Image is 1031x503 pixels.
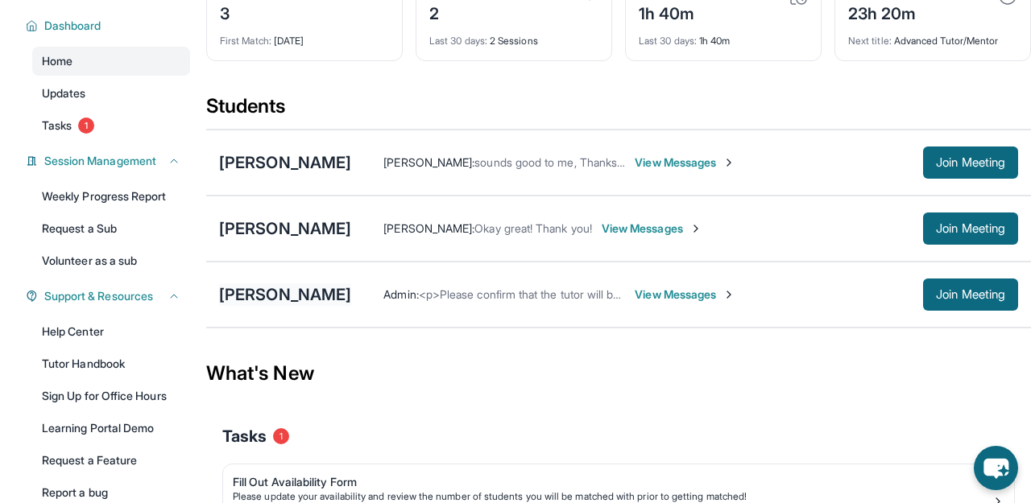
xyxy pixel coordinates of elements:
[936,224,1005,233] span: Join Meeting
[936,290,1005,299] span: Join Meeting
[233,490,992,503] div: Please update your availability and review the number of students you will be matched with prior ...
[848,35,892,47] span: Next title :
[219,217,351,240] div: [PERSON_NAME]
[32,111,190,140] a: Tasks1
[32,446,190,475] a: Request a Feature
[383,221,474,235] span: [PERSON_NAME] :
[639,35,697,47] span: Last 30 days :
[32,246,190,275] a: Volunteer as a sub
[220,35,271,47] span: First Match :
[848,25,1017,47] div: Advanced Tutor/Mentor
[419,287,1000,301] span: <p>Please confirm that the tutor will be able to attend your first assigned meeting time before j...
[689,222,702,235] img: Chevron-Right
[38,153,180,169] button: Session Management
[429,35,487,47] span: Last 30 days :
[723,156,735,169] img: Chevron-Right
[383,155,474,169] span: [PERSON_NAME] :
[38,18,180,34] button: Dashboard
[429,25,598,47] div: 2 Sessions
[923,146,1018,179] button: Join Meeting
[923,278,1018,311] button: Join Meeting
[723,288,735,301] img: Chevron-Right
[32,381,190,410] a: Sign Up for Office Hours
[923,212,1018,245] button: Join Meeting
[206,338,1031,409] div: What's New
[233,474,992,490] div: Fill Out Availability Form
[42,85,86,101] span: Updates
[474,155,761,169] span: sounds good to me, Thanks you [PERSON_NAME] 🙏😊
[635,155,735,171] span: View Messages
[602,221,702,237] span: View Messages
[206,93,1031,129] div: Students
[42,118,72,134] span: Tasks
[32,214,190,243] a: Request a Sub
[32,182,190,211] a: Weekly Progress Report
[635,287,735,303] span: View Messages
[273,428,289,444] span: 1
[32,47,190,76] a: Home
[936,158,1005,167] span: Join Meeting
[78,118,94,134] span: 1
[32,414,190,443] a: Learning Portal Demo
[474,221,592,235] span: Okay great! Thank you!
[220,25,389,47] div: [DATE]
[219,151,351,174] div: [PERSON_NAME]
[974,446,1018,490] button: chat-button
[222,425,267,447] span: Tasks
[44,18,101,34] span: Dashboard
[42,53,72,69] span: Home
[32,317,190,346] a: Help Center
[44,153,156,169] span: Session Management
[383,287,418,301] span: Admin :
[38,288,180,304] button: Support & Resources
[32,79,190,108] a: Updates
[219,283,351,306] div: [PERSON_NAME]
[32,349,190,378] a: Tutor Handbook
[639,25,808,47] div: 1h 40m
[44,288,153,304] span: Support & Resources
